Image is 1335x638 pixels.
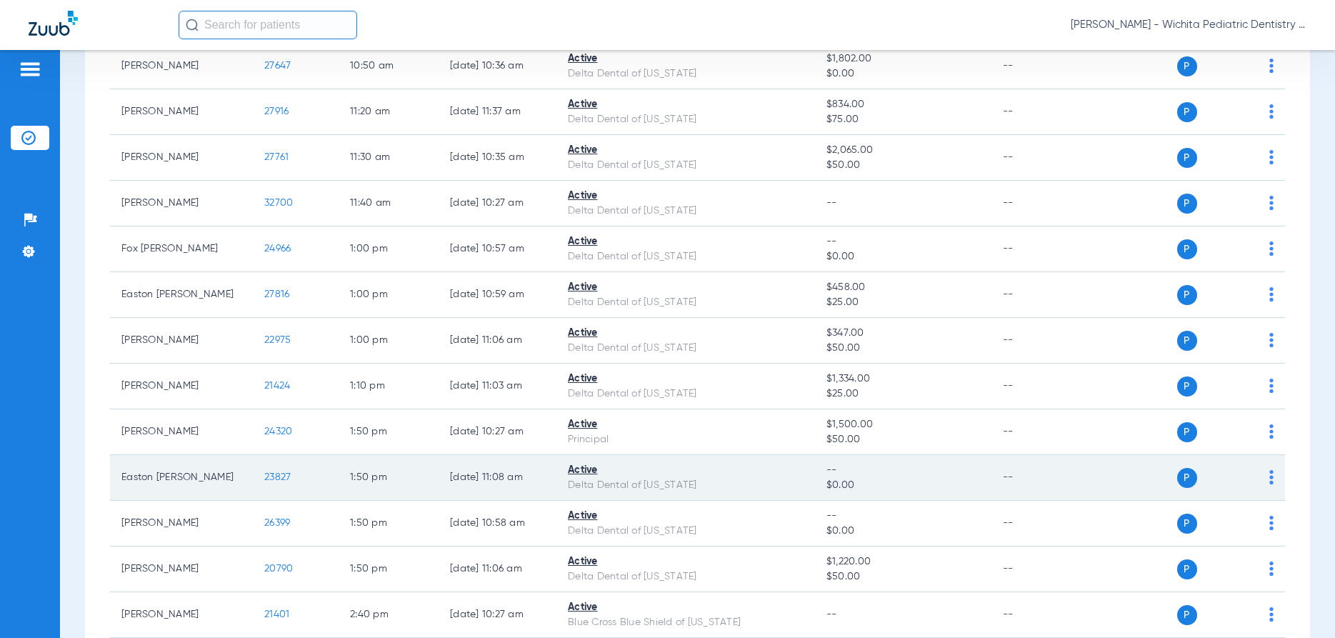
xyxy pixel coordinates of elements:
[264,564,293,574] span: 20790
[1269,196,1274,210] img: group-dot-blue.svg
[1177,377,1197,397] span: P
[439,592,556,638] td: [DATE] 10:27 AM
[568,143,804,158] div: Active
[568,615,804,630] div: Blue Cross Blue Shield of [US_STATE]
[264,61,291,71] span: 27647
[29,11,78,36] img: Zuub Logo
[264,518,290,528] span: 26399
[826,554,980,569] span: $1,220.00
[991,272,1088,318] td: --
[264,289,289,299] span: 27816
[826,417,980,432] span: $1,500.00
[339,592,439,638] td: 2:40 PM
[179,11,357,39] input: Search for patients
[1269,287,1274,301] img: group-dot-blue.svg
[110,226,253,272] td: Fox [PERSON_NAME]
[1269,241,1274,256] img: group-dot-blue.svg
[439,455,556,501] td: [DATE] 11:08 AM
[568,432,804,447] div: Principal
[1269,379,1274,393] img: group-dot-blue.svg
[439,181,556,226] td: [DATE] 10:27 AM
[439,89,556,135] td: [DATE] 11:37 AM
[568,600,804,615] div: Active
[339,364,439,409] td: 1:10 PM
[339,135,439,181] td: 11:30 AM
[339,226,439,272] td: 1:00 PM
[991,364,1088,409] td: --
[826,97,980,112] span: $834.00
[991,592,1088,638] td: --
[439,318,556,364] td: [DATE] 11:06 AM
[568,280,804,295] div: Active
[339,318,439,364] td: 1:00 PM
[826,569,980,584] span: $50.00
[826,432,980,447] span: $50.00
[568,372,804,387] div: Active
[439,272,556,318] td: [DATE] 10:59 AM
[826,609,837,619] span: --
[1071,18,1306,32] span: [PERSON_NAME] - Wichita Pediatric Dentistry [GEOGRAPHIC_DATA]
[826,234,980,249] span: --
[1177,102,1197,122] span: P
[991,44,1088,89] td: --
[1269,470,1274,484] img: group-dot-blue.svg
[339,44,439,89] td: 10:50 AM
[110,409,253,455] td: [PERSON_NAME]
[826,524,980,539] span: $0.00
[568,97,804,112] div: Active
[264,106,289,116] span: 27916
[826,51,980,66] span: $1,802.00
[439,135,556,181] td: [DATE] 10:35 AM
[568,295,804,310] div: Delta Dental of [US_STATE]
[826,341,980,356] span: $50.00
[1177,422,1197,442] span: P
[1177,194,1197,214] span: P
[1177,468,1197,488] span: P
[568,509,804,524] div: Active
[110,501,253,547] td: [PERSON_NAME]
[1269,150,1274,164] img: group-dot-blue.svg
[339,272,439,318] td: 1:00 PM
[264,335,291,345] span: 22975
[826,249,980,264] span: $0.00
[110,89,253,135] td: [PERSON_NAME]
[568,417,804,432] div: Active
[826,295,980,310] span: $25.00
[19,61,41,78] img: hamburger-icon
[110,272,253,318] td: Easton [PERSON_NAME]
[110,135,253,181] td: [PERSON_NAME]
[568,234,804,249] div: Active
[568,326,804,341] div: Active
[264,198,293,208] span: 32700
[1264,569,1335,638] iframe: Chat Widget
[826,280,980,295] span: $458.00
[568,341,804,356] div: Delta Dental of [US_STATE]
[826,478,980,493] span: $0.00
[264,381,290,391] span: 21424
[826,158,980,173] span: $50.00
[1269,516,1274,530] img: group-dot-blue.svg
[264,609,289,619] span: 21401
[568,554,804,569] div: Active
[339,89,439,135] td: 11:20 AM
[826,143,980,158] span: $2,065.00
[826,326,980,341] span: $347.00
[826,463,980,478] span: --
[568,112,804,127] div: Delta Dental of [US_STATE]
[1177,331,1197,351] span: P
[339,501,439,547] td: 1:50 PM
[826,66,980,81] span: $0.00
[991,89,1088,135] td: --
[1177,559,1197,579] span: P
[1269,59,1274,73] img: group-dot-blue.svg
[991,547,1088,592] td: --
[1269,104,1274,119] img: group-dot-blue.svg
[568,51,804,66] div: Active
[568,524,804,539] div: Delta Dental of [US_STATE]
[264,427,292,437] span: 24320
[991,409,1088,455] td: --
[991,318,1088,364] td: --
[1177,514,1197,534] span: P
[339,455,439,501] td: 1:50 PM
